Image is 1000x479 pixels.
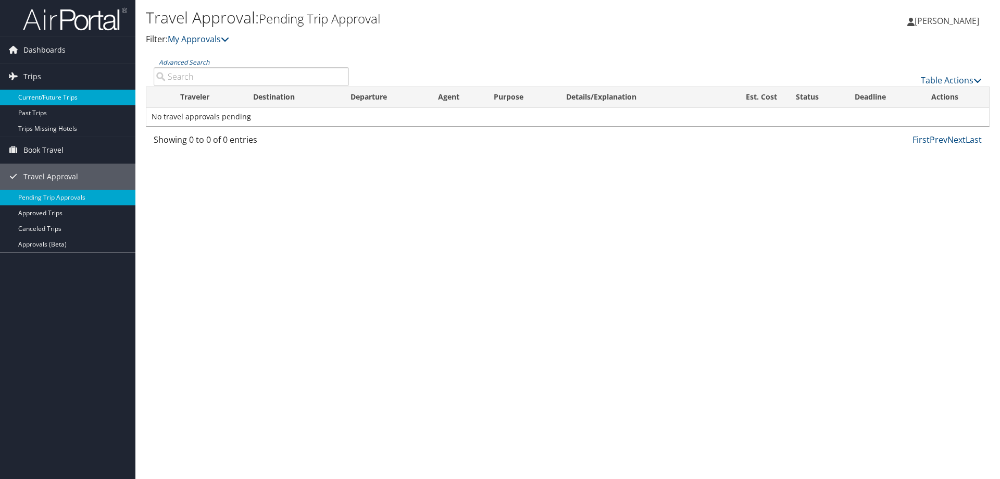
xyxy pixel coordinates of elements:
a: Table Actions [921,75,982,86]
div: Showing 0 to 0 of 0 entries [154,133,349,151]
img: airportal-logo.png [23,7,127,31]
th: Deadline: activate to sort column descending [845,87,922,107]
th: Details/Explanation [557,87,712,107]
span: [PERSON_NAME] [915,15,979,27]
a: My Approvals [168,33,229,45]
span: Book Travel [23,137,64,163]
th: Destination: activate to sort column ascending [244,87,341,107]
a: Last [966,134,982,145]
h1: Travel Approval: [146,7,708,29]
span: Travel Approval [23,164,78,190]
p: Filter: [146,33,708,46]
th: Est. Cost: activate to sort column ascending [712,87,786,107]
th: Departure: activate to sort column ascending [341,87,429,107]
span: Trips [23,64,41,90]
th: Actions [922,87,989,107]
span: Dashboards [23,37,66,63]
th: Agent [429,87,484,107]
input: Advanced Search [154,67,349,86]
td: No travel approvals pending [146,107,989,126]
a: [PERSON_NAME] [907,5,990,36]
a: First [913,134,930,145]
th: Purpose [484,87,557,107]
small: Pending Trip Approval [259,10,380,27]
a: Next [947,134,966,145]
th: Traveler: activate to sort column ascending [171,87,244,107]
a: Prev [930,134,947,145]
a: Advanced Search [159,58,209,67]
th: Status: activate to sort column ascending [786,87,845,107]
